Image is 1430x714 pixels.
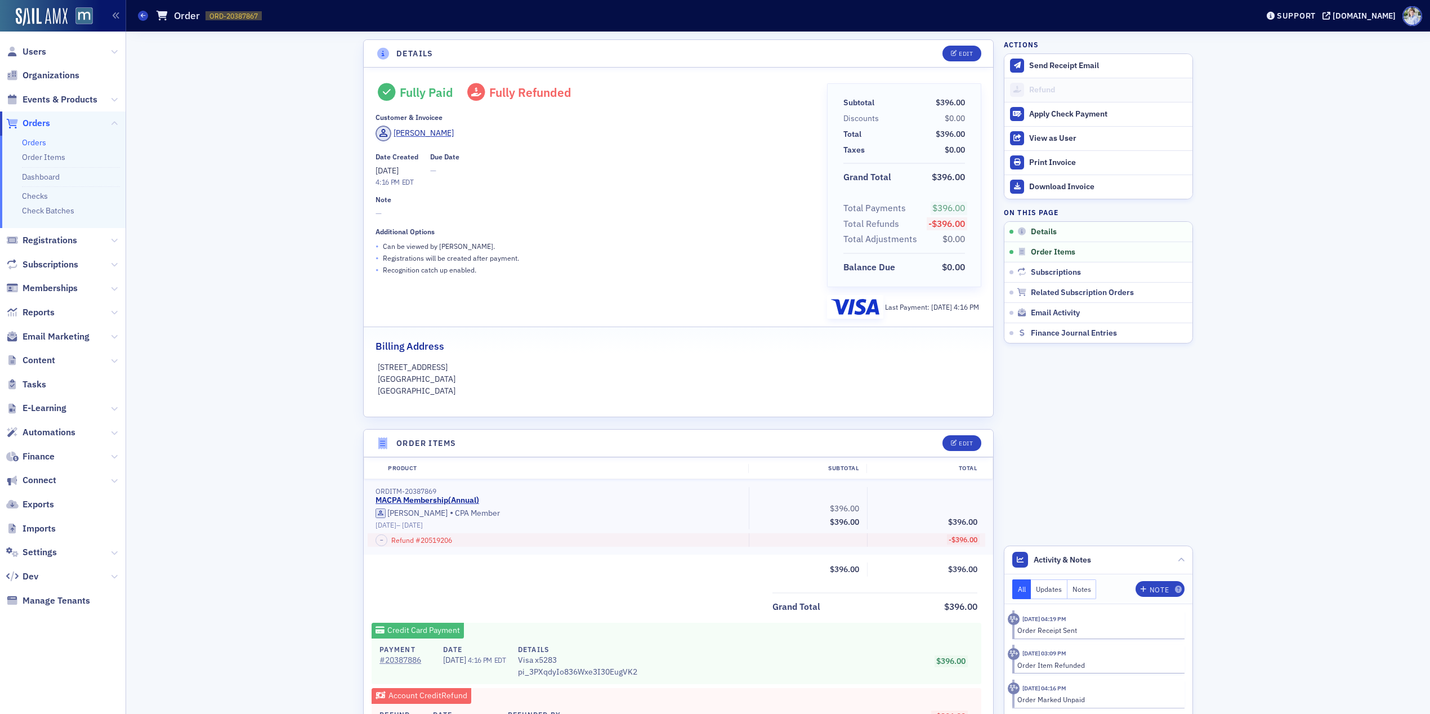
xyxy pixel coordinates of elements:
[6,46,46,58] a: Users
[843,128,865,140] span: Total
[391,535,452,545] span: Refund # 20519206
[376,508,448,519] a: [PERSON_NAME]
[68,7,93,26] a: View Homepage
[492,655,506,664] span: EDT
[1031,227,1057,237] span: Details
[22,137,46,148] a: Orders
[843,217,903,231] span: Total Refunds
[23,378,46,391] span: Tasks
[1008,682,1020,694] div: Activity
[942,261,965,273] span: $0.00
[468,655,492,664] span: 4:16 PM
[23,450,55,463] span: Finance
[380,536,383,544] span: –
[6,426,75,439] a: Automations
[1067,579,1097,599] button: Notes
[518,644,637,678] div: pi_3PXqdyIo836Wxe3I30EugVK2
[6,570,38,583] a: Dev
[959,440,973,447] div: Edit
[6,331,90,343] a: Email Marketing
[772,600,820,614] div: Grand Total
[1029,61,1187,71] div: Send Receipt Email
[1031,247,1075,257] span: Order Items
[936,656,966,666] span: $396.00
[843,233,921,246] span: Total Adjustments
[378,373,980,385] p: [GEOGRAPHIC_DATA]
[945,113,965,123] span: $0.00
[376,153,418,161] div: Date Created
[23,258,78,271] span: Subscriptions
[748,464,866,473] div: Subtotal
[936,97,965,108] span: $396.00
[6,546,57,559] a: Settings
[396,48,434,60] h4: Details
[1333,11,1396,21] div: [DOMAIN_NAME]
[1004,207,1193,217] h4: On this page
[1029,85,1187,95] div: Refund
[430,165,459,177] span: —
[1008,613,1020,625] div: Activity
[1034,554,1091,566] span: Activity & Notes
[1029,109,1187,119] div: Apply Check Payment
[23,570,38,583] span: Dev
[518,654,637,666] span: Visa x5283
[376,126,454,141] a: [PERSON_NAME]
[379,654,431,666] a: #20387886
[23,474,56,487] span: Connect
[6,282,78,294] a: Memberships
[1029,158,1187,168] div: Print Invoice
[772,600,824,614] span: Grand Total
[843,144,865,156] div: Taxes
[489,84,571,100] span: Fully Refunded
[23,69,79,82] span: Organizations
[22,172,60,182] a: Dashboard
[383,265,476,275] p: Recognition catch up enabled.
[843,171,891,184] div: Grand Total
[372,688,471,704] div: Account Credit Refund
[6,117,50,130] a: Orders
[376,339,444,354] h2: Billing Address
[402,520,423,529] span: [DATE]
[376,195,391,204] div: Note
[6,69,79,82] a: Organizations
[23,498,54,511] span: Exports
[6,402,66,414] a: E-Learning
[376,113,443,122] div: Customer & Invoicee
[6,234,77,247] a: Registrations
[378,385,980,397] p: [GEOGRAPHIC_DATA]
[1031,579,1067,599] button: Updates
[6,450,55,463] a: Finance
[23,234,77,247] span: Registrations
[376,487,741,496] div: ORDITM-20387869
[22,152,65,162] a: Order Items
[1031,328,1117,338] span: Finance Journal Entries
[843,202,910,215] span: Total Payments
[383,241,495,251] p: Can be viewed by [PERSON_NAME] .
[376,507,741,529] div: CPA Member
[959,51,973,57] div: Edit
[22,191,48,201] a: Checks
[376,264,379,276] span: •
[1022,684,1066,692] time: 7/1/2024 04:16 PM
[23,354,55,367] span: Content
[885,302,979,312] div: Last Payment:
[1136,581,1185,597] button: Note
[843,261,899,274] span: Balance Due
[945,145,965,155] span: $0.00
[1150,587,1169,593] div: Note
[1004,54,1192,78] button: Send Receipt Email
[450,507,453,519] span: •
[16,8,68,26] a: SailAMX
[932,202,965,213] span: $396.00
[866,464,985,473] div: Total
[830,503,859,514] span: $396.00
[376,240,379,252] span: •
[843,217,899,231] div: Total Refunds
[843,113,879,124] div: Discounts
[22,206,74,216] a: Check Batches
[23,331,90,343] span: Email Marketing
[387,508,448,519] div: [PERSON_NAME]
[209,11,258,21] span: ORD-20387867
[843,233,917,246] div: Total Adjustments
[376,177,400,186] time: 4:16 PM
